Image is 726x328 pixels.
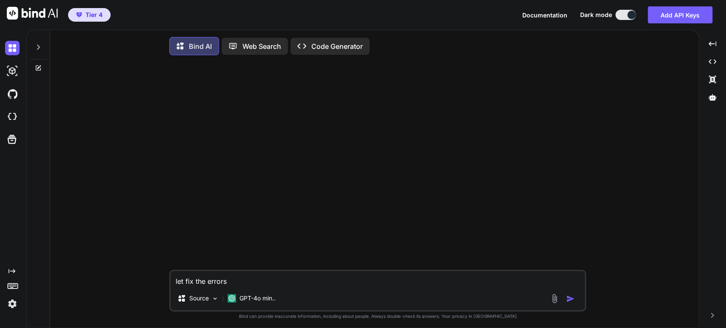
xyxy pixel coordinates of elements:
img: settings [5,297,20,311]
p: GPT-4o min.. [239,294,276,303]
p: Bind AI [189,41,212,51]
button: Documentation [522,11,567,20]
p: Web Search [242,41,281,51]
img: icon [566,294,575,303]
img: premium [76,12,82,17]
span: Dark mode [580,11,612,19]
img: githubDark [5,87,20,101]
img: Bind AI [7,7,58,20]
button: premiumTier 4 [68,8,111,22]
button: Add API Keys [648,6,712,23]
p: Bind can provide inaccurate information, including about people. Always double-check its answers.... [169,313,586,320]
span: Tier 4 [85,11,102,19]
img: attachment [549,294,559,303]
img: cloudideIcon [5,110,20,124]
img: darkChat [5,41,20,55]
p: Source [189,294,209,303]
p: Code Generator [311,41,363,51]
img: GPT-4o mini [228,294,236,303]
img: Pick Models [211,295,219,302]
textarea: let fix the errors [171,271,585,286]
img: darkAi-studio [5,64,20,78]
span: Documentation [522,11,567,19]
